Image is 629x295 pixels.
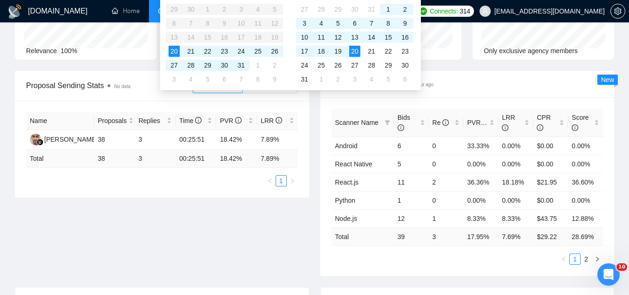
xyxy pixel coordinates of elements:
[380,72,397,86] td: 2025-09-05
[332,74,344,85] div: 2
[463,209,498,227] td: 8.33%
[316,18,327,29] div: 4
[219,74,230,85] div: 6
[316,4,327,15] div: 28
[61,47,77,55] span: 100%
[219,46,230,57] div: 23
[169,60,180,71] div: 27
[185,46,196,57] div: 21
[533,191,568,209] td: $0.00
[296,58,313,72] td: 2025-08-24
[313,2,330,16] td: 2025-07-28
[135,130,176,150] td: 3
[316,60,327,71] div: 25
[399,74,411,85] div: 6
[397,30,413,44] td: 2025-08-16
[346,72,363,86] td: 2025-09-03
[346,16,363,30] td: 2025-08-06
[616,263,627,271] span: 10
[199,58,216,72] td: 2025-07-29
[399,46,411,57] div: 23
[166,58,183,72] td: 2025-07-27
[183,58,199,72] td: 2025-07-28
[176,150,216,168] td: 00:25:51
[463,173,498,191] td: 36.36%
[595,256,600,262] span: right
[313,72,330,86] td: 2025-09-01
[366,18,377,29] div: 7
[220,117,242,124] span: PVR
[183,44,199,58] td: 2025-07-21
[366,74,377,85] div: 4
[558,254,569,265] button: left
[316,32,327,43] div: 11
[299,74,310,85] div: 31
[269,46,280,57] div: 26
[383,74,394,85] div: 5
[502,114,515,131] span: LRR
[601,76,614,83] span: New
[399,18,411,29] div: 9
[169,74,180,85] div: 3
[569,254,581,265] li: 1
[252,46,264,57] div: 25
[269,60,280,71] div: 2
[429,227,464,246] td: 3
[287,175,298,186] button: right
[394,191,429,209] td: 1
[394,155,429,173] td: 5
[533,155,568,173] td: $0.00
[572,114,589,131] span: Score
[533,137,568,155] td: $0.00
[261,117,282,124] span: LRR
[561,256,567,262] span: left
[330,72,346,86] td: 2025-09-02
[383,4,394,15] div: 1
[502,124,508,131] span: info-circle
[383,46,394,57] div: 22
[216,130,257,150] td: 18.42%
[94,150,135,168] td: 38
[257,130,298,150] td: 7.89%
[363,2,380,16] td: 2025-07-31
[276,175,287,186] li: 1
[199,72,216,86] td: 2025-08-05
[236,74,247,85] div: 7
[7,4,22,19] img: logo
[597,263,620,286] iframe: Intercom live chat
[313,30,330,44] td: 2025-08-11
[363,58,380,72] td: 2025-08-28
[233,58,250,72] td: 2025-07-31
[135,150,176,168] td: 3
[330,58,346,72] td: 2025-08-26
[433,119,449,126] span: Re
[316,74,327,85] div: 1
[44,134,98,144] div: [PERSON_NAME]
[429,155,464,173] td: 0
[296,30,313,44] td: 2025-08-10
[250,58,266,72] td: 2025-08-01
[380,30,397,44] td: 2025-08-15
[572,124,578,131] span: info-circle
[114,84,130,89] span: No data
[202,74,213,85] div: 5
[558,254,569,265] li: Previous Page
[98,116,127,126] span: Proposals
[166,72,183,86] td: 2025-08-03
[380,16,397,30] td: 2025-08-08
[366,60,377,71] div: 28
[409,82,433,87] time: an hour ago
[335,142,358,150] a: Android
[316,46,327,57] div: 18
[276,117,282,123] span: info-circle
[176,130,216,150] td: 00:25:51
[380,44,397,58] td: 2025-08-22
[463,155,498,173] td: 0.00%
[330,16,346,30] td: 2025-08-05
[498,173,533,191] td: 18.18%
[349,4,360,15] div: 30
[349,74,360,85] div: 3
[537,124,543,131] span: info-circle
[568,209,603,227] td: 12.88%
[349,60,360,71] div: 27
